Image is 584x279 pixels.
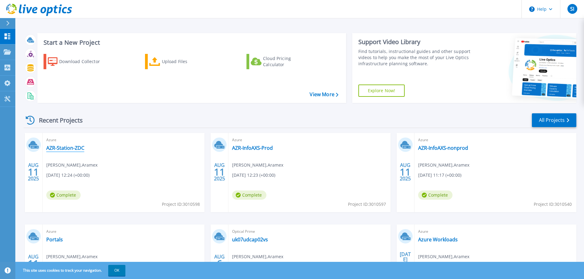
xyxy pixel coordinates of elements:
a: AZR-InfoAXS-Prod [232,145,273,151]
span: [PERSON_NAME] , Aramex [232,162,283,168]
div: AUG 2025 [399,161,411,183]
span: Azure [46,228,201,235]
span: Azure [46,137,201,143]
a: Download Collector [44,54,112,69]
span: [PERSON_NAME] , Aramex [418,253,469,260]
span: Azure [418,228,573,235]
button: OK [108,265,125,276]
span: Complete [232,190,266,200]
span: [PERSON_NAME] , Aramex [418,162,469,168]
span: Complete [46,190,81,200]
div: Download Collector [59,55,108,68]
a: uk07udcap02vs [232,236,268,243]
span: Complete [418,190,452,200]
span: Optical Prime [232,228,387,235]
div: AUG 2025 [214,252,225,275]
span: This site uses cookies to track your navigation. [17,265,125,276]
span: Project ID: 3010540 [534,201,572,208]
div: Recent Projects [24,113,91,128]
span: [PERSON_NAME] , Aramex [46,162,97,168]
a: View More [310,92,338,97]
a: Portals [46,236,63,243]
span: 11 [28,261,39,266]
a: AZR-Station-ZDC [46,145,84,151]
span: 11 [28,169,39,175]
span: [DATE] 12:23 (+00:00) [232,172,275,179]
span: Project ID: 3010598 [162,201,200,208]
a: Azure Workloads [418,236,458,243]
div: AUG 2025 [28,252,39,275]
a: Upload Files [145,54,213,69]
span: [DATE] 12:24 (+00:00) [46,172,90,179]
span: [PERSON_NAME] , Aramex [232,253,283,260]
div: AUG 2025 [214,161,225,183]
h3: Start a New Project [44,39,338,46]
div: AUG 2025 [28,161,39,183]
a: All Projects [532,113,576,127]
span: [DATE] 11:17 (+00:00) [418,172,461,179]
div: [DATE] 2025 [399,252,411,275]
div: Find tutorials, instructional guides and other support videos to help you make the most of your L... [358,48,473,67]
span: 6 [217,261,222,266]
span: Project ID: 3010597 [348,201,386,208]
a: Explore Now! [358,85,405,97]
div: Cloud Pricing Calculator [263,55,312,68]
span: 11 [400,169,411,175]
div: Upload Files [162,55,211,68]
span: 11 [214,169,225,175]
a: AZR-InfoAXS-nonprod [418,145,468,151]
span: Azure [418,137,573,143]
span: Azure [232,137,387,143]
a: Cloud Pricing Calculator [246,54,315,69]
span: SI [570,6,574,11]
span: [PERSON_NAME] , Aramex [46,253,97,260]
div: Support Video Library [358,38,473,46]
